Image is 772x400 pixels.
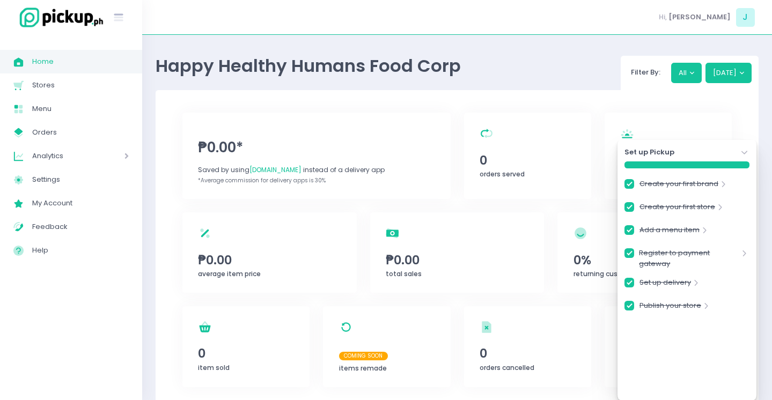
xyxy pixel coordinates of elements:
span: ₱0.00 [386,251,528,269]
span: 0 [480,344,576,362]
a: 0item sold [182,306,310,387]
a: Publish your store [639,300,701,315]
span: Home [32,55,129,69]
a: Set up delivery [639,277,691,292]
a: 0orders served [464,113,591,199]
span: ₱0.00* [198,137,435,158]
span: 0 [480,151,576,169]
a: 0%returning customers [557,212,732,293]
span: Analytics [32,149,94,163]
div: Saved by using instead of a delivery app [198,165,435,175]
span: ₱0.00 [198,251,341,269]
span: [DOMAIN_NAME] [249,165,302,174]
a: ₱0.00average item price [182,212,357,293]
span: 0% [574,251,716,269]
button: [DATE] [705,63,752,83]
span: *Average commission for delivery apps is 30% [198,176,326,184]
span: Menu [32,102,129,116]
span: total sales [386,269,422,278]
span: Orders [32,125,129,139]
a: Create your first store [639,202,715,216]
span: Stores [32,78,129,92]
span: [PERSON_NAME] [668,12,731,23]
a: 0orders cancelled [464,306,591,387]
a: 0refunded orders [605,306,732,387]
span: orders served [480,169,525,179]
a: ₱0.00total sales [370,212,545,293]
span: item sold [198,363,230,372]
span: 0 [198,344,294,362]
a: Add a menu item [639,225,700,239]
a: 0orders [605,113,732,199]
span: Filter By: [628,67,664,77]
strong: Set up Pickup [624,147,674,158]
span: Hi, [659,12,667,23]
span: items remade [339,364,387,373]
span: Help [32,243,129,257]
a: Create your first brand [639,179,718,193]
span: Happy Healthy Humans Food Corp [156,54,461,78]
span: Settings [32,173,129,187]
span: orders cancelled [480,363,534,372]
a: Register to payment gateway [639,248,739,269]
span: returning customers [574,269,642,278]
img: logo [13,6,105,29]
span: Coming Soon [339,352,388,360]
button: All [671,63,702,83]
span: J [736,8,755,27]
span: My Account [32,196,129,210]
span: average item price [198,269,261,278]
span: Feedback [32,220,129,234]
